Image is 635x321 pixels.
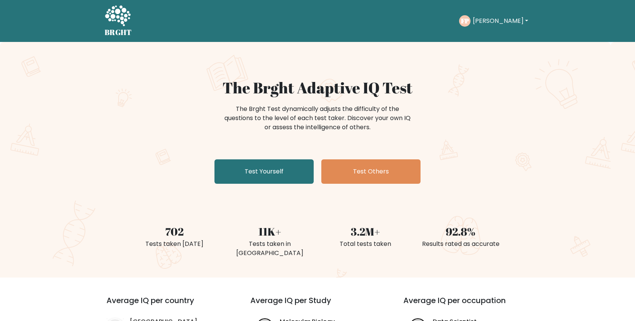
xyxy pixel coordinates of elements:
text: FP [461,16,469,25]
div: Tests taken [DATE] [131,239,218,249]
div: The Brght Test dynamically adjusts the difficulty of the questions to the level of each test take... [222,104,413,132]
div: Results rated as accurate [417,239,504,249]
h3: Average IQ per Study [250,296,385,314]
h5: BRGHT [105,28,132,37]
button: [PERSON_NAME] [471,16,530,26]
h3: Average IQ per occupation [403,296,538,314]
div: Total tests taken [322,239,408,249]
h1: The Brght Adaptive IQ Test [131,79,504,97]
a: Test Yourself [214,159,314,184]
div: Tests taken in [GEOGRAPHIC_DATA] [227,239,313,258]
a: BRGHT [105,3,132,39]
div: 11K+ [227,223,313,239]
div: 702 [131,223,218,239]
h3: Average IQ per country [106,296,223,314]
div: 3.2M+ [322,223,408,239]
a: Test Others [321,159,421,184]
div: 92.8% [417,223,504,239]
